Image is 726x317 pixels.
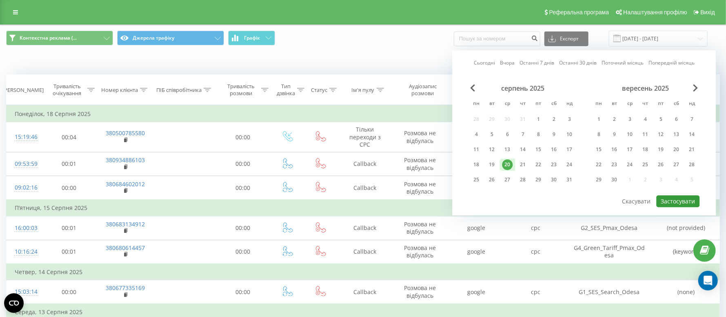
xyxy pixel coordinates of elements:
div: 27 [671,159,682,170]
td: 00:01 [42,152,97,176]
abbr: субота [548,98,560,110]
td: google [446,240,506,264]
a: 380677335169 [106,284,145,292]
td: Понеділок, 18 Серпня 2025 [7,106,720,122]
div: 15:19:46 [15,129,33,145]
div: 25 [640,159,651,170]
div: 11 [640,129,651,140]
div: 30 [609,174,620,185]
td: G2_SES_Pmax_Odesa [565,216,653,240]
div: 7 [518,129,528,140]
div: 27 [502,174,513,185]
div: 18 [640,144,651,155]
div: чт 21 серп 2025 р. [515,158,531,171]
div: Тривалість очікування [49,83,85,97]
div: чт 14 серп 2025 р. [515,143,531,156]
td: 00:00 [215,240,271,264]
div: 16 [549,144,559,155]
span: Розмова не відбулась [404,244,436,259]
div: сб 13 вер 2025 р. [669,128,684,141]
abbr: неділя [686,98,698,110]
td: Callback [336,216,393,240]
div: вт 30 вер 2025 р. [607,174,622,186]
a: Сьогодні [474,59,495,67]
div: 8 [533,129,544,140]
div: чт 28 серп 2025 р. [515,174,531,186]
div: ср 20 серп 2025 р. [500,158,515,171]
div: Номер клієнта [101,87,138,94]
div: вт 19 серп 2025 р. [484,158,500,171]
div: пн 15 вер 2025 р. [591,143,607,156]
a: Попередній місяць [648,59,695,67]
div: 4 [640,114,651,125]
button: Контекстна реклама (... [6,31,113,45]
div: сб 16 серп 2025 р. [546,143,562,156]
div: 1 [594,114,604,125]
abbr: середа [624,98,636,110]
div: 15:03:14 [15,284,33,300]
td: G4_Green_Tariff_Pmax_Odesa [565,240,653,264]
abbr: понеділок [593,98,605,110]
div: сб 27 вер 2025 р. [669,158,684,171]
div: пн 4 серп 2025 р. [469,128,484,141]
td: П’ятниця, 15 Серпня 2025 [7,200,720,216]
abbr: п’ятниця [655,98,667,110]
div: 2 [609,114,620,125]
a: 380684602012 [106,180,145,188]
div: 6 [502,129,513,140]
div: 13 [671,129,682,140]
button: Експорт [544,31,588,46]
div: вт 5 серп 2025 р. [484,128,500,141]
div: 26 [656,159,666,170]
td: 00:00 [42,280,97,304]
a: Вчора [500,59,515,67]
td: Четвер, 14 Серпня 2025 [7,264,720,280]
span: Розмова не відбулась [404,284,436,299]
div: 15 [594,144,604,155]
td: (none) [653,280,719,304]
td: google [446,280,506,304]
div: пн 1 вер 2025 р. [591,113,607,125]
div: пт 1 серп 2025 р. [531,113,546,125]
td: G1_SES_Search_Odesa [565,280,653,304]
td: cpc [506,240,566,264]
td: Callback [336,176,393,200]
div: 30 [549,174,559,185]
span: Контекстна реклама (... [20,35,77,41]
span: Реферальна програма [549,9,609,16]
button: Графік [228,31,275,45]
div: 28 [687,159,697,170]
td: google [446,122,506,152]
div: пт 19 вер 2025 р. [653,143,669,156]
td: 00:00 [215,280,271,304]
div: ПІБ співробітника [156,87,202,94]
td: google [446,176,506,200]
div: Статус [311,87,327,94]
div: сб 6 вер 2025 р. [669,113,684,125]
div: Тривалість розмови [223,83,259,97]
div: Open Intercom Messenger [698,271,718,290]
td: 00:00 [215,152,271,176]
div: Аудіозапис розмови [401,83,444,97]
td: 00:01 [42,216,97,240]
td: cpc [506,280,566,304]
abbr: четвер [517,98,529,110]
abbr: четвер [639,98,652,110]
div: 25 [471,174,482,185]
div: 16 [609,144,620,155]
div: пт 22 серп 2025 р. [531,158,546,171]
div: вт 26 серп 2025 р. [484,174,500,186]
div: 9 [549,129,559,140]
abbr: вівторок [486,98,498,110]
a: 380500785580 [106,129,145,137]
div: чт 11 вер 2025 р. [638,128,653,141]
td: 00:00 [215,122,271,152]
div: вт 16 вер 2025 р. [607,143,622,156]
div: 19 [487,159,497,170]
td: 00:04 [42,122,97,152]
div: вт 9 вер 2025 р. [607,128,622,141]
div: 17 [625,144,635,155]
button: Джерела трафіку [117,31,224,45]
td: 00:01 [42,240,97,264]
div: 20 [502,159,513,170]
